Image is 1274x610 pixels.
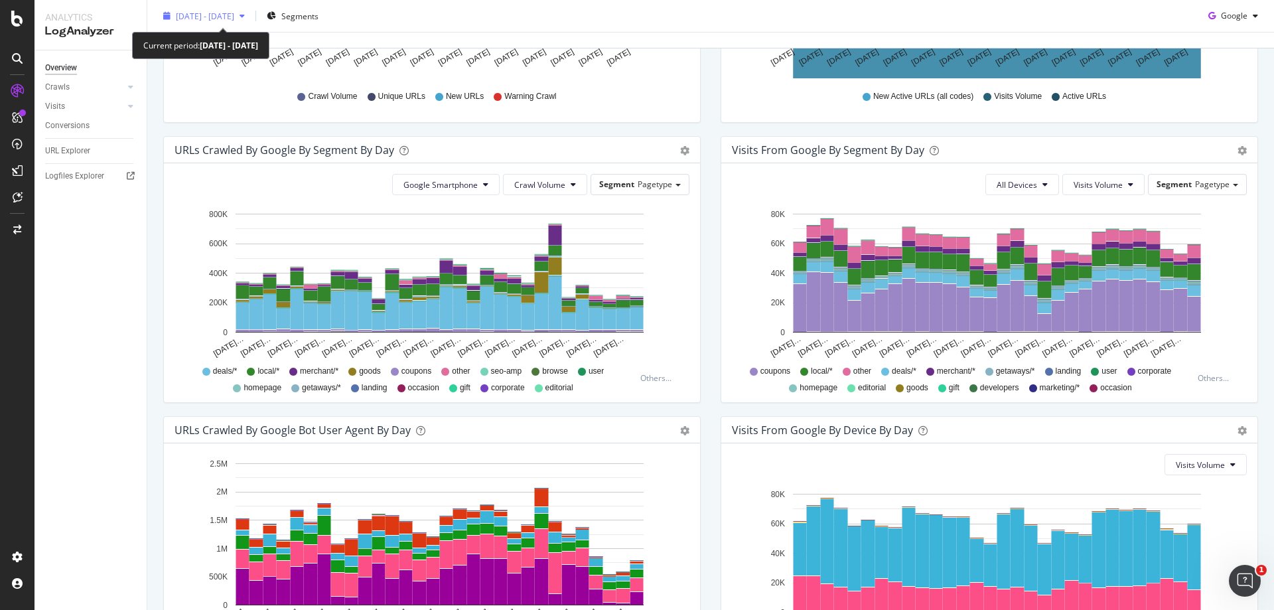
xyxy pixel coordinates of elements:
text: 20K [771,578,785,587]
text: [DATE] [1107,47,1133,68]
text: 80K [771,490,785,499]
div: URLs Crawled by Google By Segment By Day [175,143,394,157]
span: getaways/* [302,382,341,394]
text: [DATE] [296,47,322,68]
text: 0 [223,601,228,610]
span: user [1101,366,1117,377]
span: developers [980,382,1019,394]
span: deals/* [892,366,916,377]
text: [DATE] [910,47,936,68]
svg: A chart. [732,206,1242,360]
text: 1.5M [210,516,228,525]
div: URL Explorer [45,144,90,158]
span: seo-amp [491,366,522,377]
text: [DATE] [938,47,964,68]
text: 0 [780,328,785,337]
button: Segments [261,5,324,27]
span: Active URLs [1062,91,1106,102]
span: Warning Crawl [504,91,556,102]
text: 80K [771,210,785,219]
span: occasion [408,382,439,394]
text: [DATE] [1163,47,1189,68]
span: corporate [1138,366,1172,377]
span: Crawl Volume [308,91,357,102]
text: 2M [216,488,228,497]
span: Unique URLs [378,91,425,102]
span: Pagetype [638,179,672,190]
div: Current period: [143,38,258,53]
text: [DATE] [994,47,1021,68]
text: 2.5M [210,459,228,469]
span: browse [542,366,568,377]
text: [DATE] [380,47,407,68]
text: 60K [771,519,785,528]
text: 0 [223,328,228,337]
button: Google [1203,5,1263,27]
span: coupons [760,366,790,377]
text: [DATE] [798,47,824,68]
span: Pagetype [1195,179,1230,190]
span: Crawl Volume [514,179,565,191]
text: [DATE] [853,47,880,68]
text: [DATE] [605,47,632,68]
div: URLs Crawled by Google bot User Agent By Day [175,423,411,437]
button: Visits Volume [1165,454,1247,475]
text: [DATE] [409,47,435,68]
text: 200K [209,298,228,307]
text: [DATE] [549,47,576,68]
span: Visits Volume [994,91,1042,102]
text: [DATE] [352,47,379,68]
span: [DATE] - [DATE] [176,10,234,21]
span: landing [1056,366,1082,377]
text: [DATE] [1022,47,1048,68]
a: Overview [45,61,137,75]
div: gear [680,426,689,435]
text: [DATE] [577,47,604,68]
span: Google [1221,10,1247,21]
text: [DATE] [1078,47,1105,68]
span: goods [359,366,381,377]
text: 60K [771,239,785,248]
text: 600K [209,239,228,248]
text: 800K [209,210,228,219]
a: URL Explorer [45,144,137,158]
text: [DATE] [324,47,351,68]
span: merchant/* [300,366,338,377]
a: Logfiles Explorer [45,169,137,183]
span: Google Smartphone [403,179,478,191]
span: corporate [491,382,525,394]
text: [DATE] [1135,47,1161,68]
span: marketing/* [1040,382,1080,394]
span: gift [460,382,470,394]
button: Crawl Volume [503,174,587,195]
div: LogAnalyzer [45,24,136,39]
div: Visits From Google By Device By Day [732,423,913,437]
span: user [589,366,604,377]
span: homepage [800,382,837,394]
span: New Active URLs (all codes) [873,91,973,102]
text: [DATE] [268,47,295,68]
svg: A chart. [175,206,685,360]
text: [DATE] [464,47,491,68]
button: Visits Volume [1062,174,1145,195]
text: 40K [771,269,785,278]
text: [DATE] [769,47,796,68]
div: Crawls [45,80,70,94]
span: merchant/* [937,366,975,377]
span: getaways/* [996,366,1035,377]
b: [DATE] - [DATE] [200,40,258,51]
iframe: Intercom live chat [1229,565,1261,597]
text: [DATE] [825,47,852,68]
span: Segment [1157,179,1192,190]
span: Segments [281,10,318,21]
span: editorial [858,382,886,394]
button: All Devices [985,174,1059,195]
a: Crawls [45,80,124,94]
div: Overview [45,61,77,75]
button: Google Smartphone [392,174,500,195]
div: gear [680,146,689,155]
span: homepage [244,382,281,394]
div: Visits from Google By Segment By Day [732,143,924,157]
div: Logfiles Explorer [45,169,104,183]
